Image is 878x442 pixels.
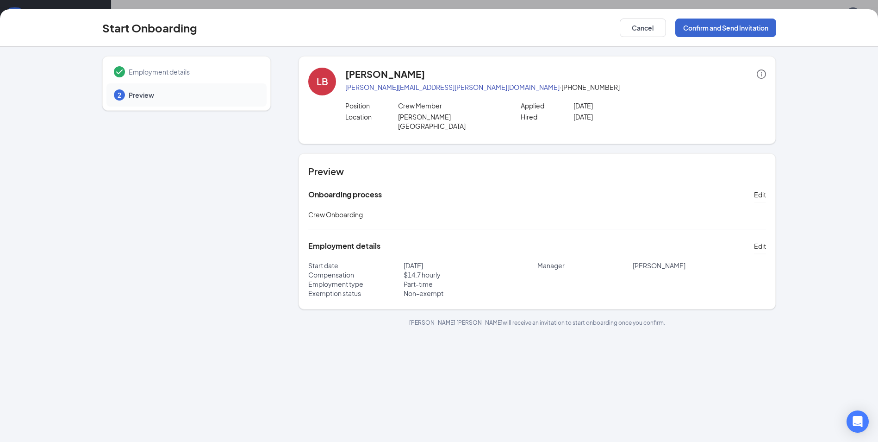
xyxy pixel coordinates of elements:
svg: Checkmark [114,66,125,77]
p: Exemption status [308,289,404,298]
span: Crew Onboarding [308,210,363,219]
p: Location [345,112,398,121]
div: LB [317,75,328,88]
span: Edit [754,241,766,251]
p: Manager [537,261,633,270]
a: [PERSON_NAME][EMAIL_ADDRESS][PERSON_NAME][DOMAIN_NAME] [345,83,560,91]
div: Open Intercom Messenger [847,410,869,433]
p: Non-exempt [404,289,537,298]
span: Employment details [129,67,257,76]
button: Edit [754,239,766,253]
h4: Preview [308,165,766,178]
p: [PERSON_NAME] [633,261,766,270]
p: Applied [521,101,573,110]
p: [PERSON_NAME][GEOGRAPHIC_DATA] [398,112,503,131]
button: Confirm and Send Invitation [675,19,776,37]
p: Position [345,101,398,110]
button: Cancel [620,19,666,37]
p: $ 14.7 hourly [404,270,537,279]
h3: Start Onboarding [102,20,197,36]
span: info-circle [757,69,766,79]
h5: Onboarding process [308,189,382,200]
button: Edit [754,187,766,202]
p: Hired [521,112,573,121]
p: Start date [308,261,404,270]
h4: [PERSON_NAME] [345,68,425,81]
p: [PERSON_NAME] [PERSON_NAME] will receive an invitation to start onboarding once you confirm. [299,319,776,327]
span: 2 [118,90,121,100]
p: [DATE] [404,261,537,270]
p: [DATE] [573,101,679,110]
p: Part-time [404,279,537,289]
span: Edit [754,190,766,199]
p: · [PHONE_NUMBER] [345,82,766,92]
p: Crew Member [398,101,503,110]
p: Compensation [308,270,404,279]
h5: Employment details [308,241,380,251]
p: [DATE] [573,112,679,121]
p: Employment type [308,279,404,289]
span: Preview [129,90,257,100]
